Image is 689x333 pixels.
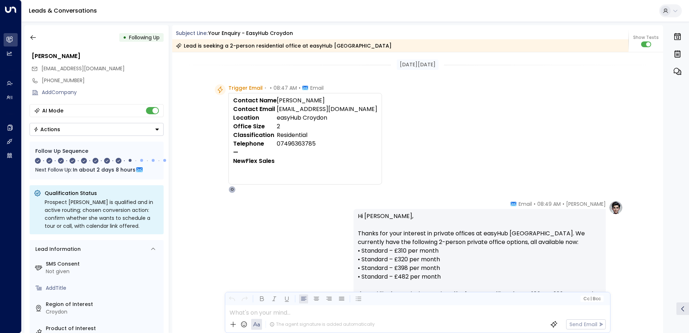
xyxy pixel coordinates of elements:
div: Next Follow Up: [35,166,158,174]
div: AI Mode [42,107,63,114]
div: [PERSON_NAME] [32,52,164,61]
div: Follow Up Sequence [35,147,158,155]
td: Residential [277,131,377,139]
button: Redo [240,294,249,303]
td: [PERSON_NAME] [277,96,377,105]
div: AddTitle [46,284,161,292]
div: Lead is seeking a 2-person residential office at easyHub [GEOGRAPHIC_DATA] [176,42,392,49]
span: • [563,200,564,208]
div: Not given [46,268,161,275]
span: Subject Line: [176,30,208,37]
strong: Location [233,114,259,122]
span: • [265,84,266,92]
strong: Contact Email [233,105,275,113]
span: Email [519,200,532,208]
button: Cc|Bcc [580,296,603,302]
button: Actions [30,123,164,136]
td: 07496363785 [277,139,377,148]
a: Leads & Conversations [29,6,97,15]
td: [EMAIL_ADDRESS][DOMAIN_NAME] [277,105,377,114]
strong: Telephone [233,139,264,148]
p: Qualification Status [45,190,159,197]
label: SMS Consent [46,260,161,268]
strong: Classification [233,131,274,139]
span: Email [310,84,324,92]
div: The agent signature is added automatically [270,321,375,328]
div: Actions [34,126,60,133]
span: Cc Bcc [583,296,600,301]
div: Lead Information [33,245,81,253]
div: AddCompany [42,89,164,96]
button: Undo [227,294,236,303]
td: easyHub Croydon [277,114,377,122]
label: Product of Interest [46,325,161,332]
div: Prospect [PERSON_NAME] is qualified and in active routing; chosen conversion action: confirm whet... [45,198,159,230]
span: • [534,200,535,208]
div: Croydon [46,308,161,316]
strong: Office Size [233,122,265,130]
span: | [590,296,592,301]
span: pinkbeautyldn@gmail.com [41,65,125,72]
div: [PHONE_NUMBER] [42,77,164,84]
span: Show Texts [633,34,659,41]
img: profile-logo.png [609,200,623,215]
span: • [270,84,272,92]
div: • [123,31,126,44]
div: O [228,186,236,193]
span: • [299,84,301,92]
div: [DATE][DATE] [397,59,439,70]
span: In about 2 days 8 hours [73,166,135,174]
span: Trigger Email [228,84,263,92]
div: Button group with a nested menu [30,123,164,136]
strong: NewFlex Sales [233,157,275,165]
span: [PERSON_NAME] [566,200,606,208]
td: 2 [277,122,377,131]
label: Region of Interest [46,301,161,308]
strong: Contact Name [233,96,277,105]
strong: — [233,148,238,156]
span: [EMAIL_ADDRESS][DOMAIN_NAME] [41,65,125,72]
span: Following Up [129,34,160,41]
div: Your enquiry - easyHub Croydon [208,30,293,37]
span: 08:47 AM [274,84,297,92]
span: 08:49 AM [537,200,561,208]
